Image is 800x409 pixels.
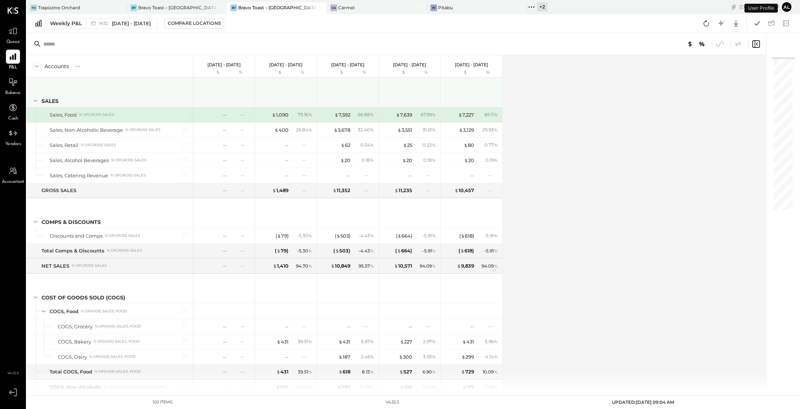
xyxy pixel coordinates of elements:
[432,127,436,133] span: %
[50,127,123,134] div: Sales, Non-Alcoholic Beverage
[485,338,498,345] div: 5.96
[46,18,158,29] button: Weekly P&L W32[DATE] - [DATE]
[423,142,436,148] div: 0.22
[399,354,403,360] span: $
[432,338,436,344] span: %
[334,112,339,118] span: $
[470,323,474,330] div: --
[58,353,87,361] div: COGS, Dairy
[414,70,438,76] div: %
[274,127,279,133] span: $
[339,353,350,361] div: 187
[432,353,436,359] span: %
[370,111,374,117] span: %
[331,263,335,269] span: $
[730,3,737,11] div: copy link
[370,384,374,390] span: %
[223,323,227,330] div: --
[462,338,474,345] div: 431
[488,323,498,329] div: --
[426,172,436,178] div: --
[370,232,374,238] span: %
[358,127,374,133] div: 32.40
[50,142,79,149] div: Sales, Retail
[494,157,498,163] span: %
[370,353,374,359] span: %
[241,248,250,254] div: --
[470,172,474,179] div: --
[272,112,276,118] span: $
[423,157,436,164] div: 0.18
[79,112,114,117] div: % of GROSS SALES
[338,4,354,11] div: Carmel
[50,308,79,315] div: COGS, Food
[460,248,464,254] span: $
[303,353,312,360] div: --
[223,262,227,269] div: --
[276,384,289,391] div: 100
[781,1,793,13] button: Al
[494,232,498,238] span: %
[308,263,312,269] span: %
[462,384,474,391] div: 177
[362,369,374,375] div: 8.13
[308,232,312,238] span: %
[285,142,289,149] div: --
[297,232,312,239] div: - 5.30
[333,247,350,254] div: ( 503 )
[459,232,474,239] div: ( 618 )
[461,353,474,361] div: 299
[484,142,498,148] div: 0.77
[0,75,26,97] a: Balance
[5,141,21,148] span: Vendors
[339,338,350,345] div: 431
[223,384,227,391] div: --
[44,63,69,70] div: Accounts
[290,70,314,76] div: %
[0,126,26,148] a: Vendors
[464,142,468,148] span: $
[303,172,312,178] div: --
[432,248,436,254] span: %
[432,384,436,390] span: %
[360,384,374,390] div: 21.66
[93,339,140,344] div: % of (4105) Sales, Food
[744,4,778,13] div: User Profile
[0,101,26,122] a: Cash
[484,248,498,254] div: - 5.91
[273,262,289,269] div: 1,410
[444,70,474,76] div: $
[41,187,76,194] div: GROSS SALES
[399,353,412,361] div: 300
[432,263,436,269] span: %
[241,384,250,390] div: --
[238,4,316,11] div: Bravo Toast – [GEOGRAPHIC_DATA]
[339,354,343,360] span: $
[409,172,412,179] div: --
[50,157,109,164] div: Sales, Alcohol Beverages
[6,39,20,46] span: Queue
[223,232,227,239] div: --
[383,70,412,76] div: $
[422,232,436,239] div: - 5.91
[298,369,312,375] div: 39.51
[71,263,107,268] div: % of GROSS SALES
[455,62,488,67] p: [DATE] - [DATE]
[94,369,141,374] div: % of (4105) Sales, Food
[454,187,474,194] div: 10,457
[223,353,227,361] div: --
[421,111,436,118] div: 67.99
[333,187,350,194] div: 11,352
[484,232,498,239] div: - 5.91
[494,248,498,254] span: %
[370,142,374,148] span: %
[275,247,289,254] div: ( 79 )
[241,172,250,178] div: --
[341,142,345,148] span: $
[340,157,344,163] span: $
[30,4,37,11] div: TO
[494,338,498,344] span: %
[223,187,227,194] div: --
[335,248,339,254] span: $
[423,127,436,133] div: 31.61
